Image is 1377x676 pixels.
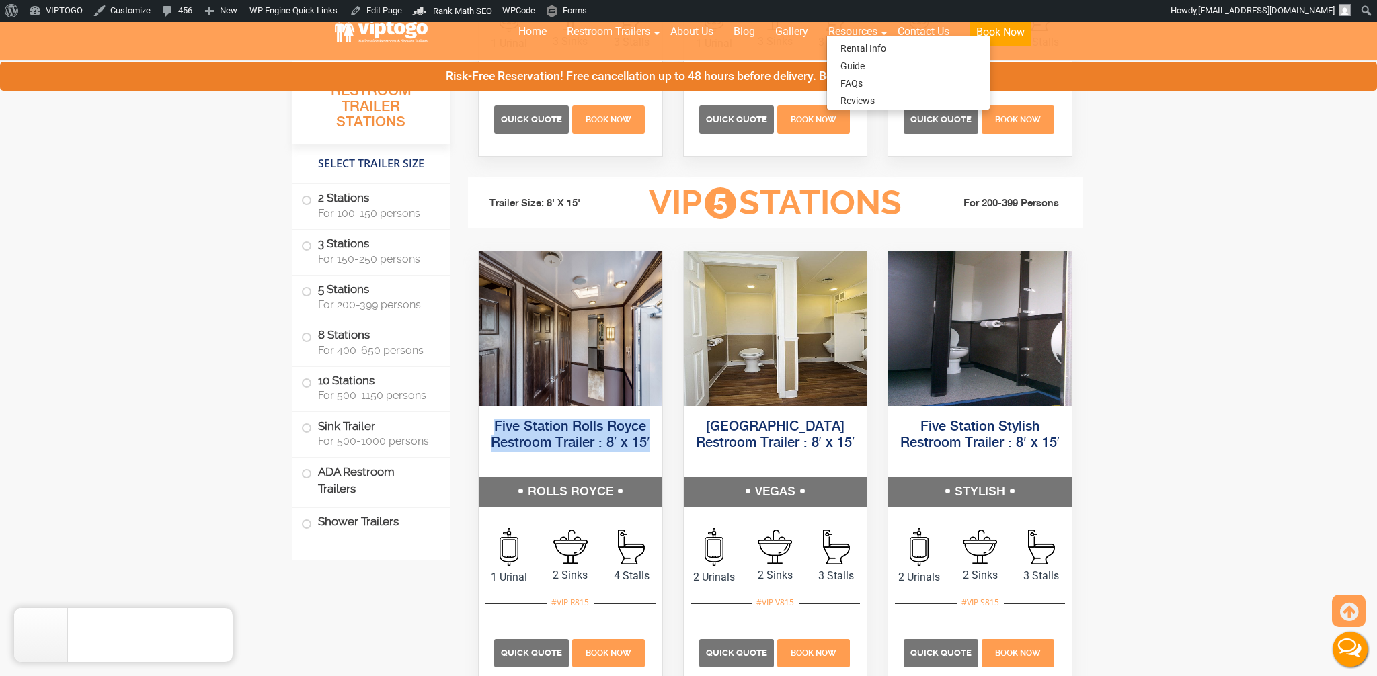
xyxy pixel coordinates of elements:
[318,253,434,265] span: For 150-250 persons
[1011,568,1072,584] span: 3 Stalls
[775,112,851,125] a: Book Now
[706,114,767,124] span: Quick Quote
[827,92,888,110] a: Reviews
[479,569,540,585] span: 1 Urinal
[433,6,492,16] span: Rank Math SEO
[586,648,631,658] span: Book Now
[571,112,647,125] a: Book Now
[995,648,1041,658] span: Book Now
[949,567,1011,583] span: 2 Sinks
[827,75,876,92] a: FAQs
[318,207,434,220] span: For 100-150 persons
[758,530,792,564] img: an icon of sink
[699,112,776,125] a: Quick Quote
[318,344,434,357] span: For 400-650 persons
[980,646,1056,659] a: Book Now
[500,528,518,566] img: an icon of urinal
[540,567,601,583] span: 2 Sinks
[888,251,1072,406] img: Full view of five station restroom trailer with two separate doors for men and women
[900,420,1060,450] a: Five Station Stylish Restroom Trailer : 8′ x 15′
[904,112,980,125] a: Quick Quote
[957,594,1004,611] div: #VIP S815
[508,17,557,46] a: Home
[301,508,440,537] label: Shower Trailers
[301,412,440,454] label: Sink Trailer
[980,112,1056,125] a: Book Now
[823,530,850,564] img: an icon of stall
[970,19,1031,46] button: Book Now
[888,17,959,46] a: Contact Us
[571,646,647,659] a: Book Now
[995,115,1041,124] span: Book Now
[301,276,440,317] label: 5 Stations
[963,530,997,564] img: an icon of sink
[910,648,972,658] span: Quick Quote
[791,115,836,124] span: Book Now
[494,112,571,125] a: Quick Quote
[910,114,972,124] span: Quick Quote
[491,420,650,450] a: Five Station Rolls Royce Restroom Trailer : 8′ x 15′
[1028,530,1055,564] img: an icon of stall
[904,646,980,659] a: Quick Quote
[888,569,949,585] span: 2 Urinals
[318,435,434,448] span: For 500-1000 persons
[827,40,900,57] a: Rental Info
[959,17,1041,54] a: Book Now
[752,594,799,611] div: #VIP V815
[479,251,662,406] img: Full view of five station restroom trailer with two separate doors for men and women
[586,115,631,124] span: Book Now
[888,477,1072,507] h5: STYLISH
[922,196,1073,212] li: For 200-399 Persons
[501,114,562,124] span: Quick Quote
[318,298,434,311] span: For 200-399 persons
[696,420,855,450] a: [GEOGRAPHIC_DATA] Restroom Trailer : 8′ x 15′
[557,17,660,46] a: Restroom Trailers
[292,64,450,144] h3: All Portable Restroom Trailer Stations
[705,187,736,219] span: 5
[301,184,440,226] label: 2 Stations
[479,477,662,507] h5: ROLLS ROYCE
[601,568,662,584] span: 4 Stalls
[765,17,818,46] a: Gallery
[910,528,929,566] img: an icon of urinal
[791,648,836,658] span: Book Now
[775,646,851,659] a: Book Now
[1323,622,1377,676] button: Live Chat
[705,528,723,566] img: an icon of urinal
[301,321,440,363] label: 8 Stations
[618,530,645,564] img: an icon of stall
[547,594,594,611] div: #VIP R815
[1198,5,1335,15] span: [EMAIL_ADDRESS][DOMAIN_NAME]
[318,389,434,402] span: For 500-1150 persons
[301,367,440,409] label: 10 Stations
[699,646,776,659] a: Quick Quote
[684,477,867,507] h5: VEGAS
[818,17,888,46] a: Resources
[805,568,867,584] span: 3 Stalls
[723,17,765,46] a: Blog
[292,151,450,177] h4: Select Trailer Size
[553,530,588,564] img: an icon of sink
[684,251,867,406] img: Full view of five station restroom trailer with two separate doors for men and women
[827,57,878,75] a: Guide
[660,17,723,46] a: About Us
[477,183,628,224] li: Trailer Size: 8' X 15'
[684,569,745,585] span: 2 Urinals
[706,648,767,658] span: Quick Quote
[494,646,571,659] a: Quick Quote
[745,567,806,583] span: 2 Sinks
[501,648,562,658] span: Quick Quote
[301,458,440,503] label: ADA Restroom Trailers
[301,230,440,271] label: 3 Stations
[628,185,922,222] h3: VIP Stations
